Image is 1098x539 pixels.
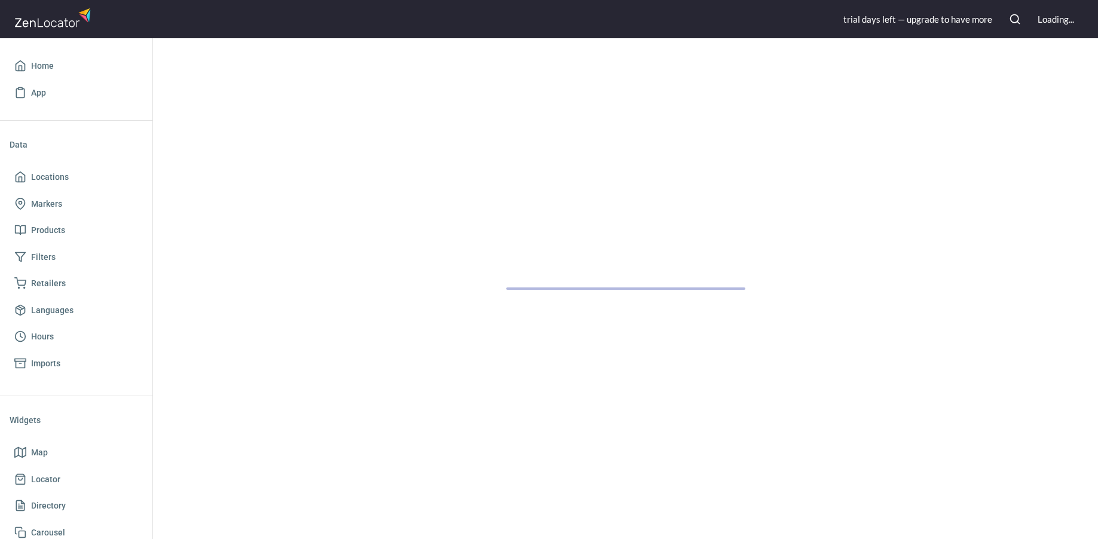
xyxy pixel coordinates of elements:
a: Locator [10,466,143,493]
a: Retailers [10,270,143,297]
li: Data [10,130,143,159]
span: Locator [31,472,60,487]
span: Products [31,223,65,238]
a: Map [10,439,143,466]
li: Widgets [10,406,143,434]
span: App [31,85,46,100]
span: Locations [31,170,69,185]
a: Products [10,217,143,244]
div: trial day s left — upgrade to have more [843,13,992,26]
span: Filters [31,250,56,265]
img: zenlocator [14,5,94,30]
span: Map [31,445,48,460]
div: Loading... [1038,13,1074,26]
button: Search [1002,6,1028,32]
span: Markers [31,197,62,212]
a: Home [10,53,143,79]
a: Filters [10,244,143,271]
a: Languages [10,297,143,324]
a: Hours [10,323,143,350]
a: Imports [10,350,143,377]
span: Home [31,59,54,73]
a: Locations [10,164,143,191]
a: Markers [10,191,143,218]
a: Directory [10,492,143,519]
span: Languages [31,303,74,318]
span: Directory [31,498,66,513]
a: App [10,79,143,106]
span: Hours [31,329,54,344]
span: Retailers [31,276,66,291]
span: Imports [31,356,60,371]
